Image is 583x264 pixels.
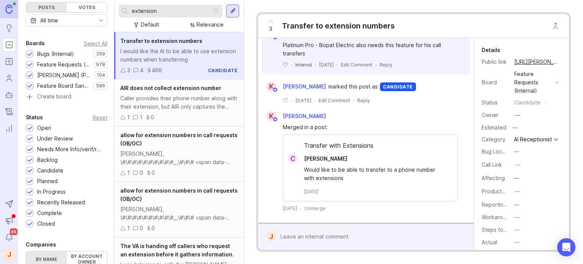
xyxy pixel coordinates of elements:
[515,161,520,169] div: —
[328,82,378,91] span: marked this post as
[514,201,519,209] div: —
[300,205,301,212] div: ·
[514,98,540,107] div: candidate
[2,88,16,102] a: Autopilot
[140,224,143,232] div: 0
[337,62,338,68] div: ·
[37,60,90,69] div: Feature Requests (Internal)
[37,156,58,164] div: Backlog
[120,47,238,64] div: I would like the AI to be able to use extension numbers when transferring
[380,62,392,68] div: Reply
[353,97,354,104] div: ·
[37,177,58,185] div: Planned
[140,113,142,122] div: 1
[141,21,159,29] div: Default
[482,214,512,220] label: Workaround
[304,166,445,182] div: Would like to be able to transfer to a phone number with extensions
[152,66,162,74] div: 466
[295,62,312,68] div: Internal
[291,62,292,68] div: ·
[513,160,523,170] button: Call Link
[127,66,130,74] div: 3
[266,82,276,92] div: K
[482,175,505,181] label: Affecting
[514,174,519,182] div: —
[380,82,416,91] div: candidate
[283,41,458,58] div: Platinum Pro - Bopat Electric also needs this feature for his call transfers
[512,57,561,67] a: [URL][PERSON_NAME]
[151,113,154,122] div: 0
[95,17,107,24] svg: toggle icon
[93,115,107,120] div: Reset
[273,117,278,122] img: member badge
[132,7,208,15] input: Search...
[482,58,508,66] div: Public link
[151,169,155,177] div: 0
[291,97,292,104] div: ·
[37,188,66,196] div: In Progress
[2,55,16,68] a: Roadmaps
[127,113,130,122] div: 1
[266,111,276,121] div: K
[482,46,500,55] div: Details
[482,135,508,144] div: Category
[512,237,522,247] button: Actual
[314,97,315,104] div: ·
[341,62,372,68] div: Edit Comment
[283,205,297,212] time: [DATE]
[26,39,45,48] div: Boards
[127,169,130,177] div: 1
[512,225,522,235] button: Steps to Reproduce
[96,83,105,89] p: 596
[283,113,326,119] span: [PERSON_NAME]
[26,113,43,122] div: Status
[140,169,143,177] div: 0
[283,82,326,91] span: [PERSON_NAME]
[304,155,347,162] span: [PERSON_NAME]
[120,85,221,91] span: AIR does not collect extension number
[120,38,202,44] span: Transfer to extension numbers
[2,21,16,35] a: Ideas
[548,18,563,33] button: Close button
[2,231,16,244] button: Notifications
[557,238,575,256] div: Open Intercom Messenger
[510,123,520,133] div: —
[482,148,515,155] label: Bug Location
[2,105,16,119] a: Changelog
[96,51,105,57] p: 359
[127,224,130,232] div: 1
[37,71,91,79] div: [PERSON_NAME] (Public)
[96,62,105,68] p: 978
[26,3,67,12] div: Posts
[2,197,16,211] button: Send to Autopilot
[120,187,238,202] span: allow for extension numbers in call requests (OB/OC)
[6,5,13,13] img: Canny Home
[120,132,238,147] span: allow for extension numbers in call requests (OB/OC)
[114,32,244,79] a: Transfer to extension numbersI would like the AI to be able to use extension numbers when transfe...
[357,97,370,104] div: Reply
[282,21,395,31] div: Transfer to extension numbers
[120,243,234,258] span: The VA is handing off callers who request an extension before it gathers information.
[514,147,519,156] div: —
[262,111,332,121] a: K[PERSON_NAME]
[2,38,16,52] a: Portal
[97,72,105,78] p: 104
[482,78,508,87] div: Board
[120,94,238,111] div: Caller provides their phone number along with their extension, but AIR only captures the phone nu...
[482,161,502,168] label: Call Link
[37,124,51,132] div: Open
[262,82,328,92] a: K[PERSON_NAME]
[26,94,107,101] a: Create board
[37,50,74,58] div: Bugs (Internal)
[482,125,506,130] div: Estimated
[304,188,318,195] time: [DATE]
[514,137,552,142] div: AI Receptionist
[482,188,522,194] label: ProductboardID
[140,66,143,74] div: 4
[283,123,458,131] div: Merged in a post:
[318,97,350,104] div: Edit Comment
[10,228,17,235] span: 99
[375,62,377,68] div: ·
[37,220,55,228] div: Closed
[67,3,107,12] div: Votes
